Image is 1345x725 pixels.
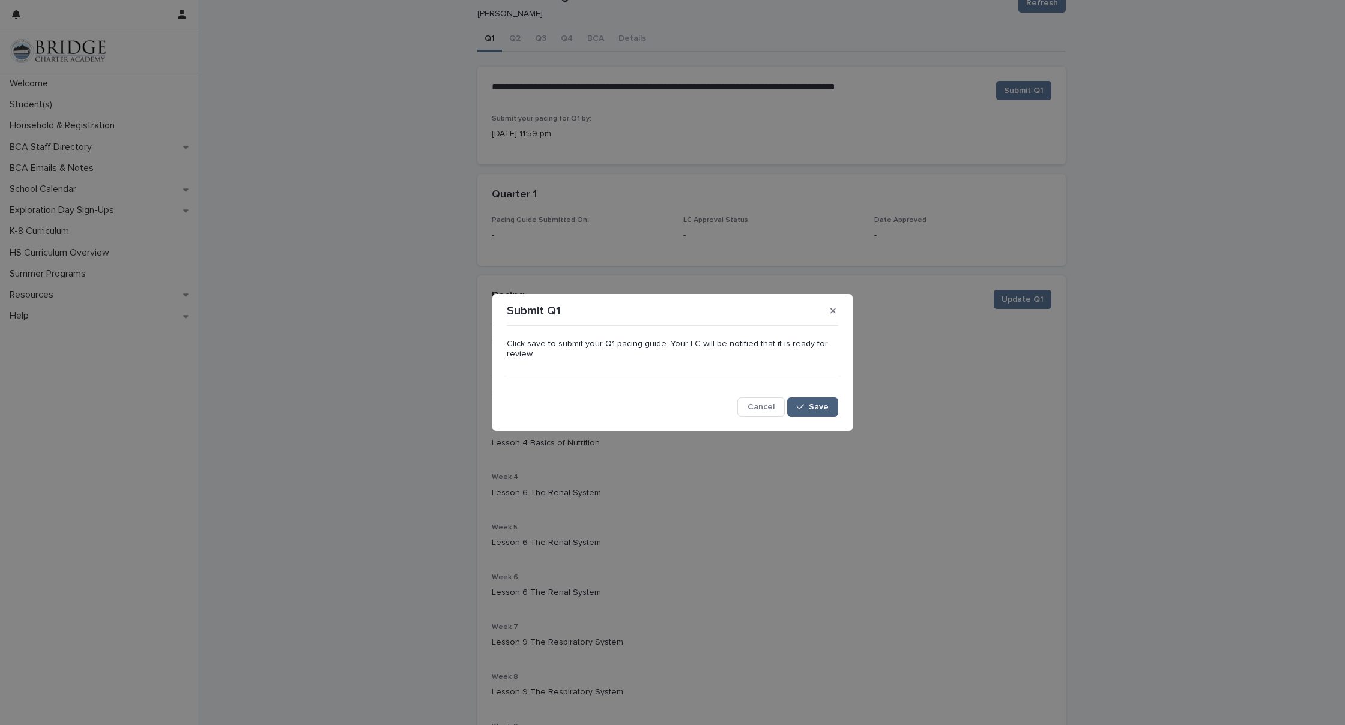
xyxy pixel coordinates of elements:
p: Click save to submit your Q1 pacing guide. Your LC will be notified that it is ready for review. [507,339,838,359]
p: Submit Q1 [507,304,561,318]
button: Cancel [737,397,785,417]
span: Save [809,403,829,411]
span: Cancel [748,403,775,411]
button: Save [787,397,838,417]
